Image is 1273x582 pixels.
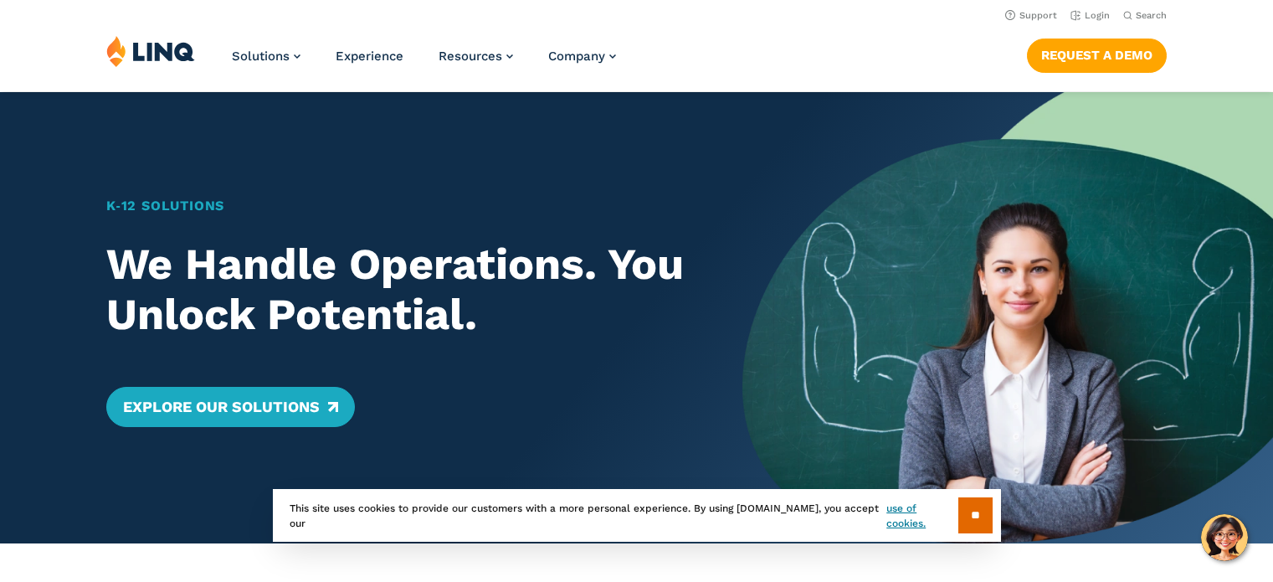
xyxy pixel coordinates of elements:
a: Resources [439,49,513,64]
a: Company [548,49,616,64]
a: Support [1005,10,1057,21]
a: Login [1070,10,1110,21]
img: LINQ | K‑12 Software [106,35,195,67]
h2: We Handle Operations. You Unlock Potential. [106,239,691,340]
button: Open Search Bar [1123,9,1167,22]
a: Explore Our Solutions [106,387,355,427]
span: Resources [439,49,502,64]
button: Hello, have a question? Let’s chat. [1201,514,1248,561]
span: Company [548,49,605,64]
nav: Primary Navigation [232,35,616,90]
span: Solutions [232,49,290,64]
a: Request a Demo [1027,39,1167,72]
a: Experience [336,49,403,64]
a: use of cookies. [886,501,957,531]
h1: K‑12 Solutions [106,196,691,216]
span: Search [1136,10,1167,21]
a: Solutions [232,49,300,64]
div: This site uses cookies to provide our customers with a more personal experience. By using [DOMAIN... [273,489,1001,542]
nav: Button Navigation [1027,35,1167,72]
img: Home Banner [742,92,1273,543]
